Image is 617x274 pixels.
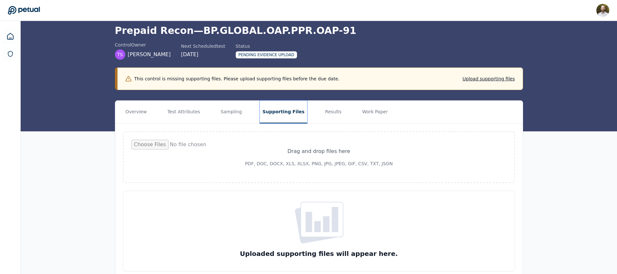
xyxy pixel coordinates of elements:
button: Work Paper [360,101,391,123]
a: Go to Dashboard [8,6,40,15]
span: [PERSON_NAME] [128,51,171,58]
button: Results [323,101,344,123]
button: Overview [123,101,149,123]
nav: Tabs [115,101,523,123]
div: Next Scheduled test [181,43,225,49]
h3: Uploaded supporting files will appear here. [240,249,398,258]
h1: Prepaid Recon — BP.GLOBAL.OAP.PPR.OAP-91 [115,25,523,36]
a: SOC [3,47,17,61]
div: Pending Evidence Upload [236,51,297,58]
button: Test Attributes [165,101,202,123]
div: [DATE] [181,51,225,58]
a: Dashboard [3,29,18,44]
button: Upload supporting files [463,76,515,82]
p: This control is missing supporting files. Please upload supporting files before the due date. [134,76,340,82]
button: Supporting Files [260,101,307,123]
div: control Owner [115,42,171,48]
img: David Coulombe [596,4,609,17]
button: Sampling [218,101,245,123]
div: Status [236,43,297,49]
span: TS [117,51,123,58]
